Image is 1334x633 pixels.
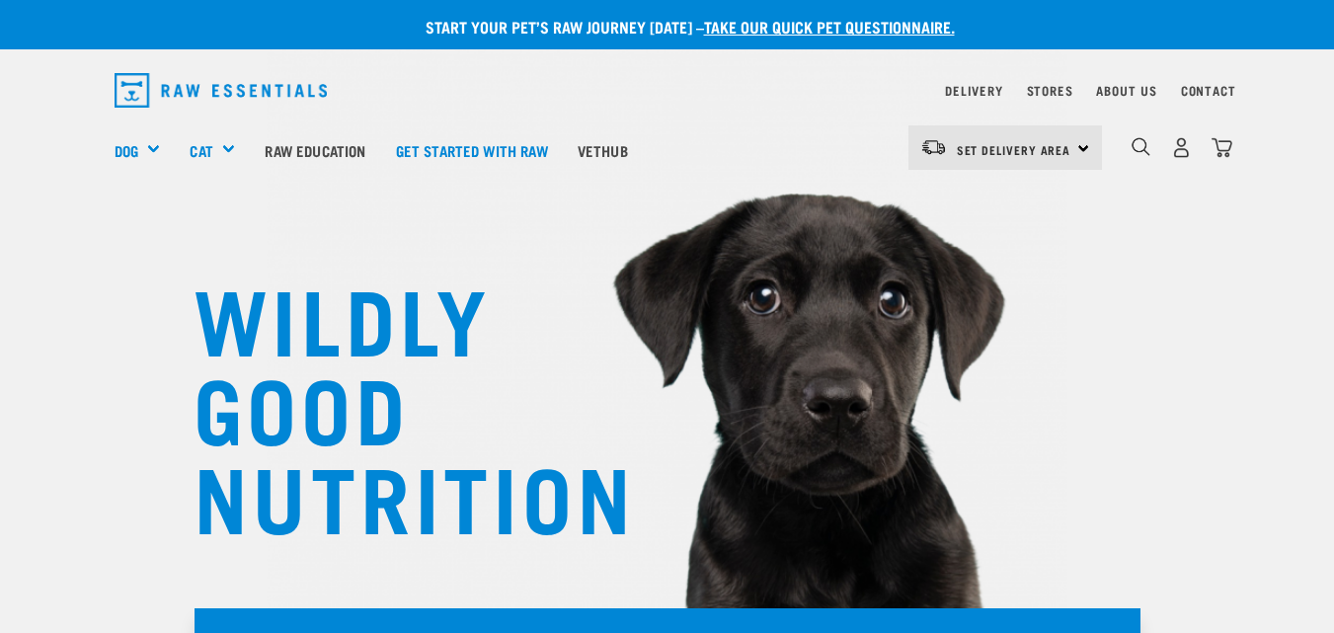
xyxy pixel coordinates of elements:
[1181,87,1236,94] a: Contact
[920,138,947,156] img: van-moving.png
[194,272,589,538] h1: WILDLY GOOD NUTRITION
[250,111,380,190] a: Raw Education
[190,139,212,162] a: Cat
[704,22,955,31] a: take our quick pet questionnaire.
[1096,87,1156,94] a: About Us
[1027,87,1073,94] a: Stores
[957,146,1071,153] span: Set Delivery Area
[115,139,138,162] a: Dog
[1212,137,1232,158] img: home-icon@2x.png
[563,111,643,190] a: Vethub
[99,65,1236,116] nav: dropdown navigation
[115,73,328,108] img: Raw Essentials Logo
[381,111,563,190] a: Get started with Raw
[945,87,1002,94] a: Delivery
[1171,137,1192,158] img: user.png
[1132,137,1150,156] img: home-icon-1@2x.png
